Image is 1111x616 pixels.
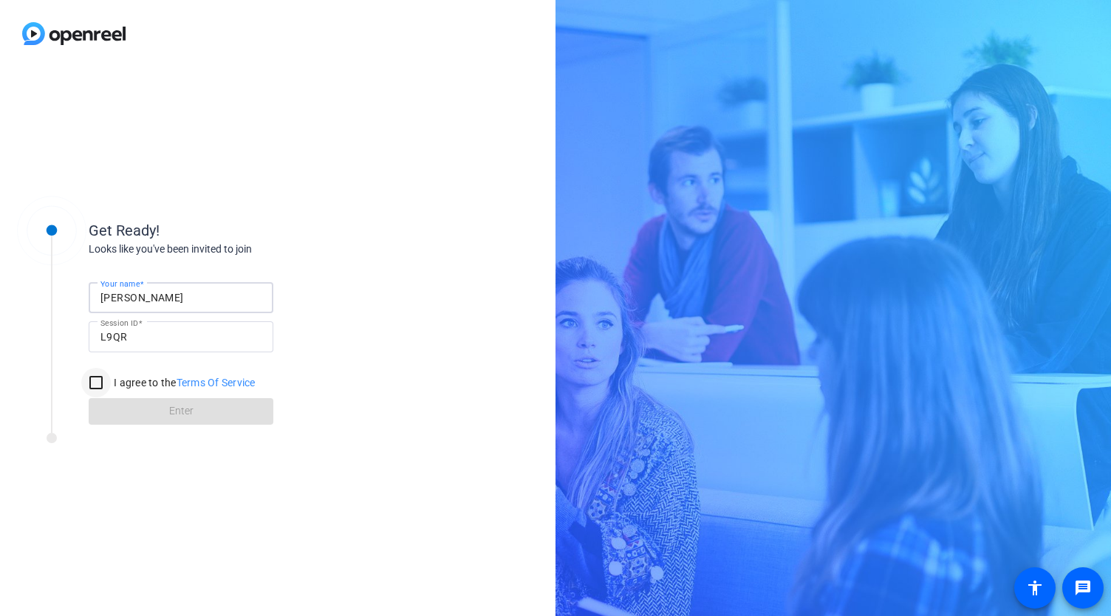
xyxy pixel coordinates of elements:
mat-icon: accessibility [1026,579,1044,597]
mat-label: Session ID [100,318,138,327]
label: I agree to the [111,375,256,390]
mat-icon: message [1074,579,1092,597]
div: Get Ready! [89,219,384,242]
mat-label: Your name [100,279,140,288]
div: Looks like you've been invited to join [89,242,384,257]
a: Terms Of Service [177,377,256,389]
